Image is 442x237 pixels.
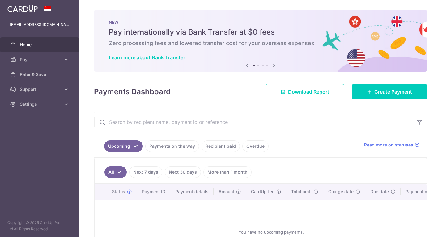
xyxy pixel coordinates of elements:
span: Support [20,86,61,92]
span: Pay [20,57,61,63]
a: Recipient paid [202,140,240,152]
a: Create Payment [352,84,427,99]
a: Next 30 days [165,166,201,178]
a: More than 1 month [203,166,252,178]
h4: Payments Dashboard [94,86,171,97]
span: Read more on statuses [364,142,413,148]
span: CardUp fee [251,188,274,195]
a: All [104,166,127,178]
th: Payment details [170,184,214,200]
input: Search by recipient name, payment id or reference [94,112,412,132]
h6: Zero processing fees and lowered transfer cost for your overseas expenses [109,40,412,47]
a: Download Report [266,84,344,99]
p: [EMAIL_ADDRESS][DOMAIN_NAME] [10,22,69,28]
span: Charge date [328,188,354,195]
span: Status [112,188,125,195]
th: Payment ID [137,184,170,200]
a: Upcoming [104,140,143,152]
span: Refer & Save [20,71,61,78]
a: Read more on statuses [364,142,419,148]
span: Due date [370,188,389,195]
a: Learn more about Bank Transfer [109,54,185,61]
h5: Pay internationally via Bank Transfer at $0 fees [109,27,412,37]
span: Download Report [288,88,329,95]
a: Next 7 days [129,166,162,178]
img: CardUp [7,5,38,12]
img: Bank transfer banner [94,10,427,72]
a: Overdue [242,140,269,152]
span: Total amt. [291,188,312,195]
a: Payments on the way [145,140,199,152]
span: Settings [20,101,61,107]
p: NEW [109,20,412,25]
span: Home [20,42,61,48]
span: Amount [219,188,234,195]
span: Create Payment [374,88,412,95]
